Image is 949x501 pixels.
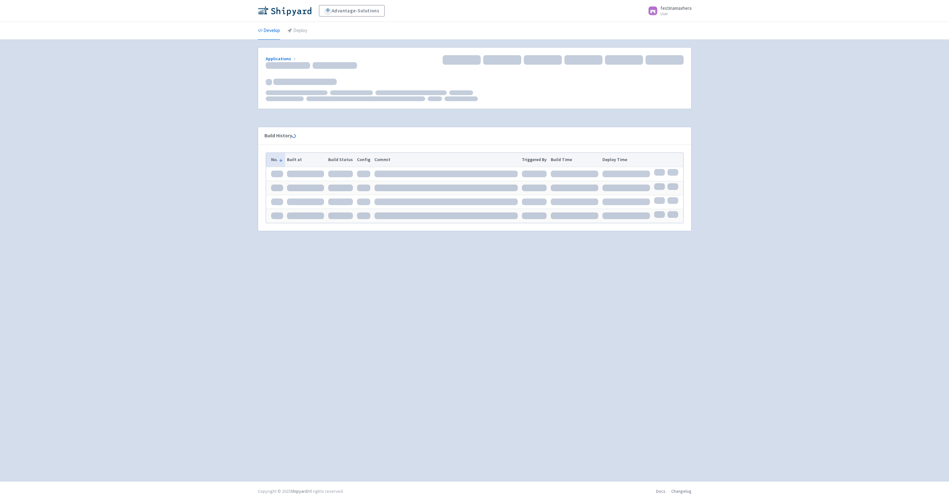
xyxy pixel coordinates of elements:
th: Commit [372,153,520,167]
div: Copyright © 2025 All rights reserved. [258,488,344,495]
a: Develop [258,22,280,40]
span: festinamaxhera [660,5,692,11]
th: Build Time [549,153,601,167]
a: Deploy [288,22,307,40]
a: Shipyard [291,488,308,494]
a: festinamaxhera User [644,6,692,16]
a: Applications [266,56,297,62]
button: No. [271,156,283,163]
th: Deploy Time [600,153,652,167]
div: Build History [264,132,675,140]
a: Docs [656,488,666,494]
th: Config [355,153,372,167]
th: Build Status [326,153,355,167]
th: Triggered By [520,153,549,167]
small: User [660,12,692,16]
a: Advantage-Solutions [319,5,385,16]
img: Shipyard logo [258,6,311,16]
a: Changelog [671,488,692,494]
th: Built at [285,153,326,167]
